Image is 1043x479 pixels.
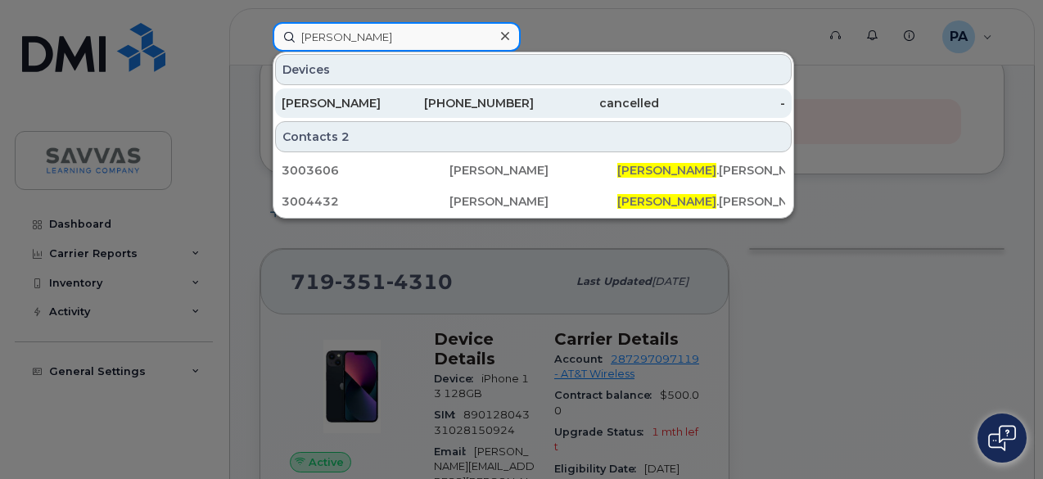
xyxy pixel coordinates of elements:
[273,22,521,52] input: Find something...
[659,95,785,111] div: -
[282,193,449,210] div: 3004432
[275,187,792,216] a: 3004432[PERSON_NAME][PERSON_NAME].[PERSON_NAME][EMAIL_ADDRESS][PERSON_NAME][DOMAIN_NAME]
[341,129,350,145] span: 2
[617,163,716,178] span: [PERSON_NAME]
[275,88,792,118] a: [PERSON_NAME][PHONE_NUMBER]cancelled-
[282,162,449,178] div: 3003606
[408,95,534,111] div: [PHONE_NUMBER]
[275,54,792,85] div: Devices
[275,156,792,185] a: 3003606[PERSON_NAME][PERSON_NAME].[PERSON_NAME][EMAIL_ADDRESS][PERSON_NAME][DOMAIN_NAME]
[617,162,785,178] div: .[PERSON_NAME][EMAIL_ADDRESS][PERSON_NAME][DOMAIN_NAME]
[282,95,408,111] div: [PERSON_NAME]
[988,425,1016,451] img: Open chat
[534,95,660,111] div: cancelled
[449,193,617,210] div: [PERSON_NAME]
[449,162,617,178] div: [PERSON_NAME]
[617,194,716,209] span: [PERSON_NAME]
[617,193,785,210] div: .[PERSON_NAME][EMAIL_ADDRESS][PERSON_NAME][DOMAIN_NAME]
[275,121,792,152] div: Contacts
